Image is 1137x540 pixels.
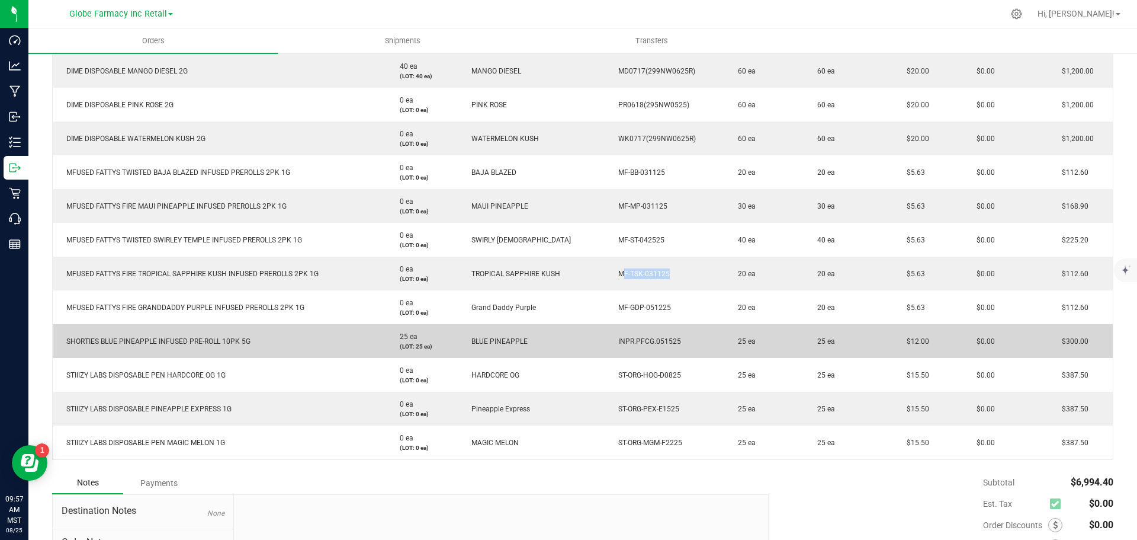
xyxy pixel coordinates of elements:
p: (LOT: 0 ea) [394,207,451,216]
span: 20 ea [811,168,835,177]
span: 25 ea [811,439,835,447]
span: Pineapple Express [465,405,530,413]
span: $0.00 [971,236,995,244]
p: (LOT: 0 ea) [394,139,451,148]
a: Orders [28,28,278,53]
div: Notes [52,472,123,494]
span: 40 ea [394,62,417,71]
p: (LOT: 0 ea) [394,308,451,317]
span: $112.60 [1056,303,1088,312]
span: $1,200.00 [1056,101,1094,109]
span: $12.00 [901,337,929,346]
inline-svg: Inbound [9,111,21,123]
span: DIME DISPOSABLE PINK ROSE 2G [60,101,174,109]
span: 25 ea [732,371,756,379]
span: $112.60 [1056,168,1088,177]
span: ST-ORG-MGM-F2225 [612,439,682,447]
span: 0 ea [394,197,413,206]
p: (LOT: 0 ea) [394,274,451,283]
span: 0 ea [394,366,413,375]
span: 60 ea [732,67,756,75]
span: Globe Farmacy Inc Retail [69,9,167,19]
span: 40 ea [811,236,835,244]
span: $225.20 [1056,236,1088,244]
span: 0 ea [394,265,413,273]
span: $5.63 [901,270,925,278]
span: MAGIC MELON [465,439,519,447]
span: MF-ST-042525 [612,236,664,244]
span: MF-TSK-031125 [612,270,670,278]
span: ST-ORG-PEX-E1525 [612,405,679,413]
span: STIIIZY LABS DISPOSABLE PEN MAGIC MELON 1G [60,439,225,447]
span: 60 ea [811,135,835,143]
p: (LOT: 0 ea) [394,376,451,385]
span: 25 ea [811,337,835,346]
span: $0.00 [971,168,995,177]
span: $387.50 [1056,405,1088,413]
span: BAJA BLAZED [465,168,516,177]
span: MFUSED FATTYS FIRE TROPICAL SAPPHIRE KUSH INFUSED PREROLLS 2PK 1G [60,270,319,278]
inline-svg: Reports [9,238,21,250]
span: Calculate excise tax [1050,496,1066,512]
p: (LOT: 0 ea) [394,106,451,114]
span: $5.63 [901,168,925,177]
span: $0.00 [971,202,995,210]
span: 25 ea [811,405,835,413]
inline-svg: Analytics [9,60,21,72]
span: SHORTIES BLUE PINEAPPLE INFUSED PRE-ROLL 10PK 5G [60,337,250,346]
span: STIIIZY LABS DISPOSABLE PEN HARDCORE OG 1G [60,371,226,379]
span: $0.00 [971,67,995,75]
span: 0 ea [394,400,413,408]
span: Orders [126,36,181,46]
span: DIME DISPOSABLE WATERMELON KUSH 2G [60,135,205,143]
span: $0.00 [1089,519,1113,531]
span: $387.50 [1056,371,1088,379]
span: MF-BB-031125 [612,168,665,177]
inline-svg: Manufacturing [9,85,21,97]
span: MANGO DIESEL [465,67,521,75]
p: (LOT: 40 ea) [394,72,451,81]
span: 0 ea [394,231,413,239]
span: WATERMELON KUSH [465,135,539,143]
span: MFUSED FATTYS FIRE MAUI PINEAPPLE INFUSED PREROLLS 2PK 1G [60,202,287,210]
span: MFUSED FATTYS TWISTED BAJA BLAZED INFUSED PREROLLS 2PK 1G [60,168,290,177]
span: Shipments [369,36,436,46]
a: Shipments [278,28,527,53]
span: 30 ea [811,202,835,210]
span: 20 ea [811,303,835,312]
span: Hi, [PERSON_NAME]! [1038,9,1114,18]
span: $387.50 [1056,439,1088,447]
iframe: Resource center [12,445,47,481]
span: PINK ROSE [465,101,507,109]
span: Transfers [619,36,684,46]
p: 08/25 [5,526,23,535]
span: 60 ea [811,67,835,75]
span: MF-MP-031125 [612,202,667,210]
p: (LOT: 25 ea) [394,342,451,351]
span: $5.63 [901,202,925,210]
div: Payments [123,472,194,494]
span: Est. Tax [983,499,1045,509]
span: 40 ea [732,236,756,244]
span: 60 ea [732,101,756,109]
a: Transfers [527,28,776,53]
span: $0.00 [971,405,995,413]
span: 25 ea [811,371,835,379]
span: 60 ea [811,101,835,109]
span: HARDCORE OG [465,371,519,379]
span: $0.00 [1089,498,1113,509]
p: (LOT: 0 ea) [394,410,451,418]
span: 0 ea [394,96,413,104]
inline-svg: Dashboard [9,34,21,46]
span: $5.63 [901,303,925,312]
span: $20.00 [901,135,929,143]
span: $0.00 [971,101,995,109]
span: $20.00 [901,101,929,109]
span: MAUI PINEAPPLE [465,202,528,210]
span: 25 ea [732,405,756,413]
span: 25 ea [732,439,756,447]
span: $0.00 [971,337,995,346]
span: $15.50 [901,439,929,447]
span: 0 ea [394,434,413,442]
span: $1,200.00 [1056,135,1094,143]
